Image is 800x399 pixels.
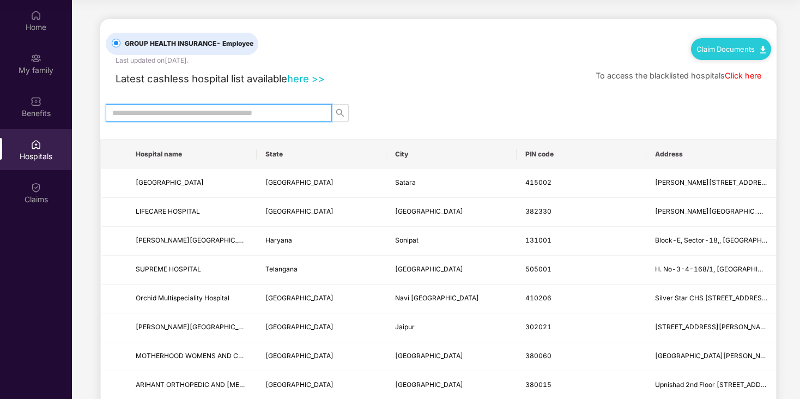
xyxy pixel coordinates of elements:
span: Haryana [265,236,292,244]
td: ASOPA HOSPITAL [127,313,257,342]
td: Satara [386,169,516,198]
span: To access the blacklisted hospitals [596,71,725,80]
img: svg+xml;base64,PHN2ZyB3aWR0aD0iMjAiIGhlaWdodD0iMjAiIHZpZXdCb3g9IjAgMCAyMCAyMCIgZmlsbD0ibm9uZSIgeG... [31,53,41,64]
td: Ahmedabad [386,342,516,371]
span: [GEOGRAPHIC_DATA] [265,294,334,302]
td: Jaipur [386,313,516,342]
td: Ahmedabad [386,198,516,227]
td: ASHIRWAD AVENUE 1 ST FLOOR, HARIDARSHAN CROSS ROAD New Naroda [646,198,776,227]
span: ARIHANT ORTHOPEDIC AND [MEDICAL_DATA] CENTRE [136,380,309,389]
td: MORAYA HOSPITAL & RESEARCH CENTRE [127,169,257,198]
span: [GEOGRAPHIC_DATA] [265,178,334,186]
span: Address [655,150,767,159]
a: Click here [725,71,761,80]
td: Sonipat [386,227,516,256]
span: Satara [395,178,416,186]
td: H. No-3-4-168/1, Sai Nagar , Near Raja Theatre [646,256,776,285]
td: Karimnagar [386,256,516,285]
span: MOTHERHOOD WOMENS AND CHILD CARE HOSPITAL [136,352,306,360]
span: search [332,108,348,117]
th: PIN code [517,140,646,169]
td: Block-E, Sector-18,, Omaxe City [646,227,776,256]
span: [GEOGRAPHIC_DATA] [395,380,463,389]
span: Orchid Multispeciality Hospital [136,294,229,302]
span: 131001 [525,236,551,244]
span: [GEOGRAPHIC_DATA] [136,178,204,186]
span: 410206 [525,294,551,302]
span: [GEOGRAPHIC_DATA] [395,352,463,360]
th: Address [646,140,776,169]
span: Navi [GEOGRAPHIC_DATA] [395,294,479,302]
th: State [257,140,386,169]
span: SUPREME HOSPITAL [136,265,201,273]
span: Upnishad 2nd Floor [STREET_ADDRESS] [655,380,780,389]
span: [STREET_ADDRESS][PERSON_NAME] [655,323,773,331]
span: 415002 [525,178,551,186]
th: City [386,140,516,169]
td: Navi Mumbai [386,285,516,313]
img: svg+xml;base64,PHN2ZyBpZD0iSG9tZSIgeG1sbnM9Imh0dHA6Ly93d3cudzMub3JnLzIwMDAvc3ZnIiB3aWR0aD0iMjAiIG... [31,10,41,21]
td: Maharashtra [257,285,386,313]
td: Orchid Multispeciality Hospital [127,285,257,313]
img: svg+xml;base64,PHN2ZyBpZD0iQ2xhaW0iIHhtbG5zPSJodHRwOi8vd3d3LnczLm9yZy8yMDAwL3N2ZyIgd2lkdGg9IjIwIi... [31,182,41,193]
td: Telangana [257,256,386,285]
span: [GEOGRAPHIC_DATA] [265,323,334,331]
span: Jaipur [395,323,415,331]
td: Surve No 21, Satara Koregaon Road [646,169,776,198]
img: svg+xml;base64,PHN2ZyB4bWxucz0iaHR0cDovL3d3dy53My5vcmcvMjAwMC9zdmciIHdpZHRoPSIxMC40IiBoZWlnaHQ9Ij... [760,46,766,53]
span: [GEOGRAPHIC_DATA][PERSON_NAME] [655,352,777,360]
td: LIFECARE HOSPITAL [127,198,257,227]
span: 505001 [525,265,551,273]
span: [GEOGRAPHIC_DATA] [265,352,334,360]
span: [GEOGRAPHIC_DATA] [265,380,334,389]
span: [PERSON_NAME][STREET_ADDRESS] [655,178,773,186]
span: Hospital name [136,150,248,159]
button: search [331,104,349,122]
span: [PERSON_NAME][GEOGRAPHIC_DATA] [136,323,258,331]
span: [GEOGRAPHIC_DATA] [395,207,463,215]
span: Latest cashless hospital list available [116,72,287,84]
span: 380015 [525,380,551,389]
span: - Employee [216,39,253,47]
th: Hospital name [127,140,257,169]
img: svg+xml;base64,PHN2ZyBpZD0iSG9zcGl0YWxzIiB4bWxucz0iaHR0cDovL3d3dy53My5vcmcvMjAwMC9zdmciIHdpZHRoPS... [31,139,41,150]
td: 1st Floor, Sarjan Arcade, Beside Satyam Complex [646,342,776,371]
span: [GEOGRAPHIC_DATA] [265,207,334,215]
span: [GEOGRAPHIC_DATA] [395,265,463,273]
td: Silver Star CHS 1st Floor, B-wing Shop No 3 4 5, Plot No 50 63 64 65 Sector 18 [646,285,776,313]
td: MOTHERHOOD WOMENS AND CHILD CARE HOSPITAL [127,342,257,371]
img: svg+xml;base64,PHN2ZyBpZD0iQmVuZWZpdHMiIHhtbG5zPSJodHRwOi8vd3d3LnczLm9yZy8yMDAwL3N2ZyIgd2lkdGg9Ij... [31,96,41,107]
span: [PERSON_NAME][GEOGRAPHIC_DATA] [136,236,258,244]
td: Rajasthan [257,313,386,342]
span: Silver Star CHS [STREET_ADDRESS] [655,294,769,302]
span: Sonipat [395,236,419,244]
div: Last updated on [DATE] . [116,55,189,65]
span: Block-E, Sector-18,, [GEOGRAPHIC_DATA] [655,236,791,244]
span: Telangana [265,265,298,273]
td: BHAGWAN DAS HOSPITAL [127,227,257,256]
td: Maharashtra [257,169,386,198]
td: Gujarat [257,342,386,371]
a: here >> [287,72,325,84]
a: Claim Documents [696,45,766,53]
span: 302021 [525,323,551,331]
span: 380060 [525,352,551,360]
td: Haryana [257,227,386,256]
span: 382330 [525,207,551,215]
td: 93 B, Ajmer Rd Heera Nagar [646,313,776,342]
span: LIFECARE HOSPITAL [136,207,200,215]
span: GROUP HEALTH INSURANCE [120,39,258,49]
td: SUPREME HOSPITAL [127,256,257,285]
td: Gujarat [257,198,386,227]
